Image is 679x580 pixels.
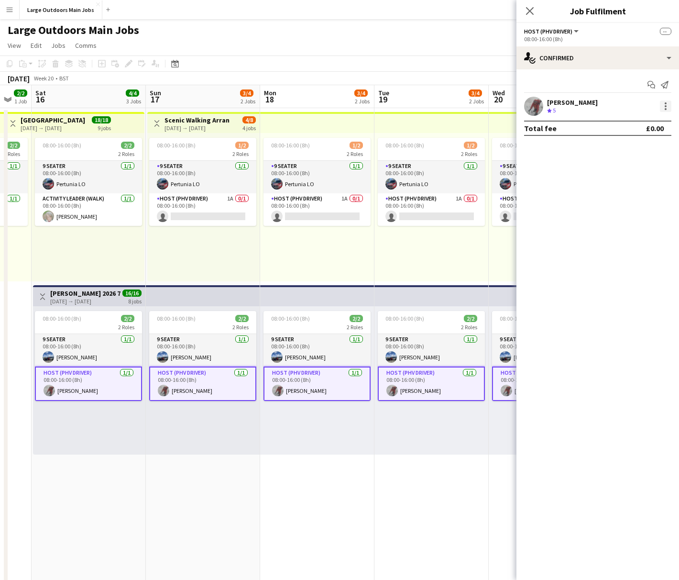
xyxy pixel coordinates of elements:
[149,138,256,226] app-job-card: 08:00-16:00 (8h)1/22 Roles9 Seater1/108:00-16:00 (8h)Pertunia LOHost (PHV Driver)1A0/108:00-16:00...
[118,323,134,331] span: 2 Roles
[35,367,142,401] app-card-role: Host (PHV Driver)1/108:00-16:00 (8h)[PERSON_NAME]
[646,123,664,133] div: £0.00
[149,334,256,367] app-card-role: 9 Seater1/108:00-16:00 (8h)[PERSON_NAME]
[263,193,371,226] app-card-role: Host (PHV Driver)1A0/108:00-16:00 (8h)
[8,74,30,83] div: [DATE]
[271,315,310,322] span: 08:00-16:00 (8h)
[469,89,482,97] span: 3/4
[35,89,46,97] span: Sat
[263,311,371,401] app-job-card: 08:00-16:00 (8h)2/22 Roles9 Seater1/108:00-16:00 (8h)[PERSON_NAME]Host (PHV Driver)1/108:00-16:00...
[524,28,572,35] span: Host (PHV Driver)
[235,315,249,322] span: 2/2
[50,289,121,298] h3: [PERSON_NAME] 2026 7 nights
[149,311,256,401] app-job-card: 08:00-16:00 (8h)2/22 Roles9 Seater1/108:00-16:00 (8h)[PERSON_NAME]Host (PHV Driver)1/108:00-16:00...
[492,334,599,367] app-card-role: 9 Seater1/108:00-16:00 (8h)[PERSON_NAME]
[264,89,276,97] span: Mon
[7,142,20,149] span: 2/2
[464,142,477,149] span: 1/2
[27,39,45,52] a: Edit
[492,311,599,401] app-job-card: 08:00-16:00 (8h)2/22 Roles9 Seater1/108:00-16:00 (8h)[PERSON_NAME]Host (PHV Driver)1/108:00-16:00...
[378,193,485,226] app-card-role: Host (PHV Driver)1A0/108:00-16:00 (8h)
[92,116,111,123] span: 18/18
[263,367,371,401] app-card-role: Host (PHV Driver)1/108:00-16:00 (8h)[PERSON_NAME]
[377,94,389,105] span: 19
[47,39,69,52] a: Jobs
[164,124,230,132] div: [DATE] → [DATE]
[20,0,102,19] button: Large Outdoors Main Jobs
[350,315,363,322] span: 2/2
[350,142,363,149] span: 1/2
[524,123,557,133] div: Total fee
[491,94,505,105] span: 20
[43,315,81,322] span: 08:00-16:00 (8h)
[469,98,484,105] div: 2 Jobs
[378,89,389,97] span: Tue
[149,161,256,193] app-card-role: 9 Seater1/108:00-16:00 (8h)Pertunia LO
[14,98,27,105] div: 1 Job
[32,75,55,82] span: Week 20
[232,323,249,331] span: 2 Roles
[126,89,139,97] span: 4/4
[51,41,66,50] span: Jobs
[378,138,485,226] app-job-card: 08:00-16:00 (8h)1/22 Roles9 Seater1/108:00-16:00 (8h)Pertunia LOHost (PHV Driver)1A0/108:00-16:00...
[347,150,363,157] span: 2 Roles
[50,298,121,305] div: [DATE] → [DATE]
[157,315,196,322] span: 08:00-16:00 (8h)
[492,161,599,193] app-card-role: 9 Seater1/108:00-16:00 (8h)Pertunia LO
[128,297,142,305] div: 8 jobs
[121,315,134,322] span: 2/2
[4,39,25,52] a: View
[35,193,142,226] app-card-role: Activity Leader (Walk)1/108:00-16:00 (8h)[PERSON_NAME]
[157,142,196,149] span: 08:00-16:00 (8h)
[263,94,276,105] span: 18
[43,142,81,149] span: 08:00-16:00 (8h)
[235,142,249,149] span: 1/2
[118,150,134,157] span: 2 Roles
[355,98,370,105] div: 2 Jobs
[385,142,424,149] span: 08:00-16:00 (8h)
[31,41,42,50] span: Edit
[524,28,580,35] button: Host (PHV Driver)
[35,334,142,367] app-card-role: 9 Seater1/108:00-16:00 (8h)[PERSON_NAME]
[354,89,368,97] span: 3/4
[263,334,371,367] app-card-role: 9 Seater1/108:00-16:00 (8h)[PERSON_NAME]
[492,138,599,226] app-job-card: 08:00-16:00 (8h)1/22 Roles9 Seater1/108:00-16:00 (8h)Pertunia LOHost (PHV Driver)1A0/108:00-16:00...
[378,367,485,401] app-card-role: Host (PHV Driver)1/108:00-16:00 (8h)[PERSON_NAME]
[71,39,100,52] a: Comms
[8,41,21,50] span: View
[492,367,599,401] app-card-role: Host (PHV Driver)1/108:00-16:00 (8h)[PERSON_NAME]
[148,94,161,105] span: 17
[121,142,134,149] span: 2/2
[150,89,161,97] span: Sun
[493,89,505,97] span: Wed
[547,98,598,107] div: [PERSON_NAME]
[516,46,679,69] div: Confirmed
[240,89,253,97] span: 3/4
[242,116,256,123] span: 4/8
[500,315,538,322] span: 08:00-16:00 (8h)
[34,94,46,105] span: 16
[378,161,485,193] app-card-role: 9 Seater1/108:00-16:00 (8h)Pertunia LO
[232,150,249,157] span: 2 Roles
[35,138,142,226] app-job-card: 08:00-16:00 (8h)2/22 Roles9 Seater1/108:00-16:00 (8h)Pertunia LOActivity Leader (Walk)1/108:00-16...
[14,89,27,97] span: 2/2
[378,311,485,401] app-job-card: 08:00-16:00 (8h)2/22 Roles9 Seater1/108:00-16:00 (8h)[PERSON_NAME]Host (PHV Driver)1/108:00-16:00...
[241,98,255,105] div: 2 Jobs
[461,323,477,331] span: 2 Roles
[500,142,538,149] span: 08:00-16:00 (8h)
[35,311,142,401] app-job-card: 08:00-16:00 (8h)2/22 Roles9 Seater1/108:00-16:00 (8h)[PERSON_NAME]Host (PHV Driver)1/108:00-16:00...
[553,107,556,114] span: 5
[4,150,20,157] span: 2 Roles
[21,116,85,124] h3: [GEOGRAPHIC_DATA]
[263,138,371,226] app-job-card: 08:00-16:00 (8h)1/22 Roles9 Seater1/108:00-16:00 (8h)Pertunia LOHost (PHV Driver)1A0/108:00-16:00...
[35,161,142,193] app-card-role: 9 Seater1/108:00-16:00 (8h)Pertunia LO
[347,323,363,331] span: 2 Roles
[75,41,97,50] span: Comms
